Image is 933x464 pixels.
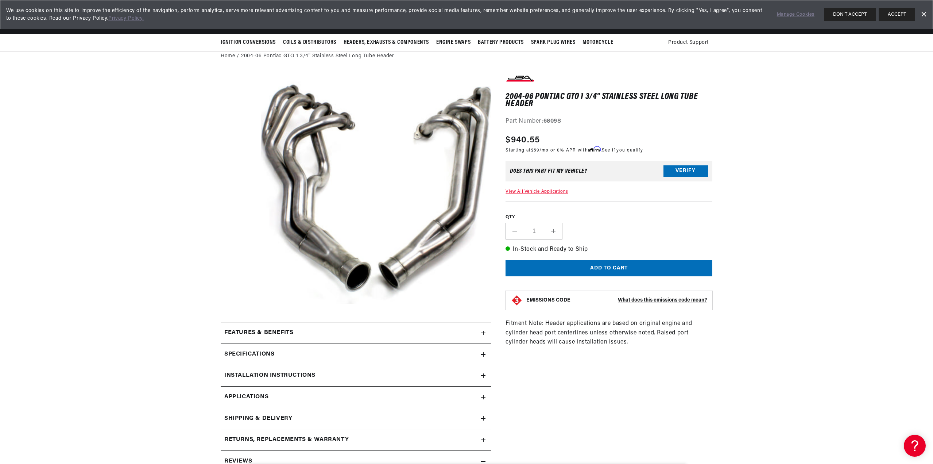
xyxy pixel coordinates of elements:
summary: Shipping & Delivery [221,408,491,429]
a: 2004-06 Pontiac GTO 1 3/4" Stainless Steel Long Tube Header [241,52,394,60]
summary: Features & Benefits [221,322,491,344]
summary: Headers, Exhausts & Components [340,34,433,51]
span: Motorcycle [582,39,613,46]
a: Dismiss Banner [918,9,929,20]
a: Home [221,52,235,60]
summary: Ignition Conversions [221,34,279,51]
div: Does This part fit My vehicle? [510,168,587,174]
strong: EMISSIONS CODE [526,298,570,303]
button: EMISSIONS CODEWhat does this emissions code mean? [526,297,707,304]
strong: 6809S [543,118,561,124]
span: Battery Products [478,39,524,46]
h2: Specifications [224,350,274,359]
div: Fitment Note: Header applications are based on original engine and cylinder head port centerlines... [506,73,712,353]
span: Ignition Conversions [221,39,276,46]
button: Verify [663,165,708,177]
a: Manage Cookies [777,11,814,19]
button: Add to cart [506,260,712,277]
span: Affirm [588,146,601,152]
span: Headers, Exhausts & Components [344,39,429,46]
img: Emissions code [511,295,523,306]
summary: Motorcycle [579,34,617,51]
h2: Shipping & Delivery [224,414,292,423]
summary: Coils & Distributors [279,34,340,51]
h2: Features & Benefits [224,328,293,338]
summary: Installation instructions [221,365,491,386]
h2: Installation instructions [224,371,315,380]
h2: Returns, Replacements & Warranty [224,435,349,445]
p: In-Stock and Ready to Ship [506,245,712,254]
summary: Specifications [221,344,491,365]
a: Applications [221,387,491,408]
strong: What does this emissions code mean? [618,298,707,303]
span: Spark Plug Wires [531,39,576,46]
span: Applications [224,392,268,402]
a: Privacy Policy. [108,16,144,21]
button: DON'T ACCEPT [824,8,876,21]
p: Starting at /mo or 0% APR with . [506,147,643,154]
summary: Battery Products [474,34,527,51]
span: Engine Swaps [436,39,471,46]
nav: breadcrumbs [221,52,712,60]
div: Part Number: [506,117,712,126]
button: ACCEPT [879,8,915,21]
media-gallery: Gallery Viewer [221,73,491,307]
h1: 2004-06 Pontiac GTO 1 3/4" Stainless Steel Long Tube Header [506,93,712,108]
summary: Returns, Replacements & Warranty [221,429,491,450]
span: Product Support [668,39,709,47]
a: See if you qualify - Learn more about Affirm Financing (opens in modal) [602,148,643,153]
summary: Spark Plug Wires [527,34,579,51]
span: $59 [531,148,539,153]
summary: Engine Swaps [433,34,474,51]
a: View All Vehicle Applications [506,189,568,194]
span: $940.55 [506,134,540,147]
summary: Product Support [668,34,712,51]
label: QTY [506,214,712,221]
span: Coils & Distributors [283,39,336,46]
span: We use cookies on this site to improve the efficiency of the navigation, perform analytics, serve... [6,7,767,22]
